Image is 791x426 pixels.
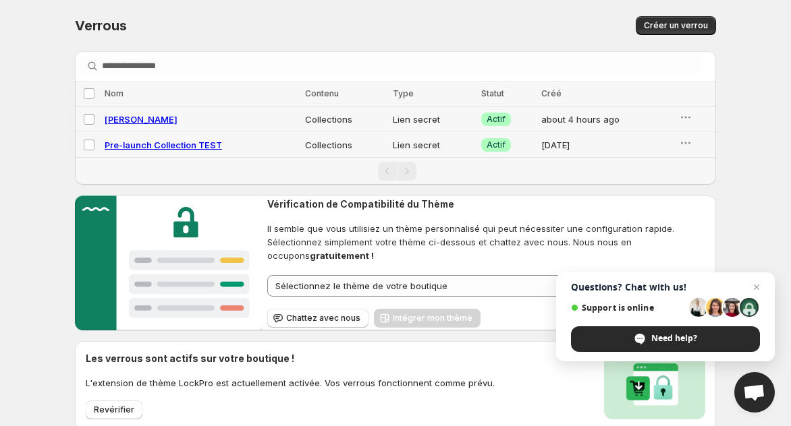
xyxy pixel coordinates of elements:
button: Revérifier [86,400,142,419]
span: Créé [541,88,562,98]
div: Open chat [734,372,775,413]
td: Lien secret [389,106,477,132]
button: Chattez avec nous [267,309,369,328]
span: Il semble que vous utilisiez un thème personnalisé qui peut nécessiter une configuration rapide. ... [267,222,716,262]
span: Contenu [305,88,339,98]
span: Questions? Chat with us! [571,282,760,293]
td: about 4 hours ago [537,106,675,132]
td: [DATE] [537,132,675,158]
span: Actif [487,114,506,125]
img: Locks activated [604,352,705,419]
span: Verrous [75,18,127,34]
strong: gratuitement ! [310,250,374,261]
span: Type [393,88,414,98]
button: Créer un verrou [636,16,716,35]
nav: Pagination [75,157,716,185]
span: Chattez avec nous [286,313,360,324]
img: Customer support [75,195,262,330]
span: Revérifier [94,404,134,415]
td: Collections [301,132,389,158]
span: Créer un verrou [644,20,708,31]
div: Need help? [571,326,760,352]
span: Close chat [748,279,765,295]
span: Statut [481,88,504,98]
span: Need help? [651,332,697,344]
td: Lien secret [389,132,477,158]
span: Nom [105,88,124,98]
p: L'extension de thème LockPro est actuellement activée. Vos verrous fonctionnent comme prévu. [86,376,495,390]
a: [PERSON_NAME] [105,114,178,125]
h2: Vérification de Compatibilité du Thème [267,197,716,211]
span: Support is online [571,303,684,313]
h2: Les verrous sont actifs sur votre boutique ! [86,352,495,365]
span: Actif [487,140,506,150]
td: Collections [301,106,389,132]
a: Pre-launch Collection TEST [105,140,222,150]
